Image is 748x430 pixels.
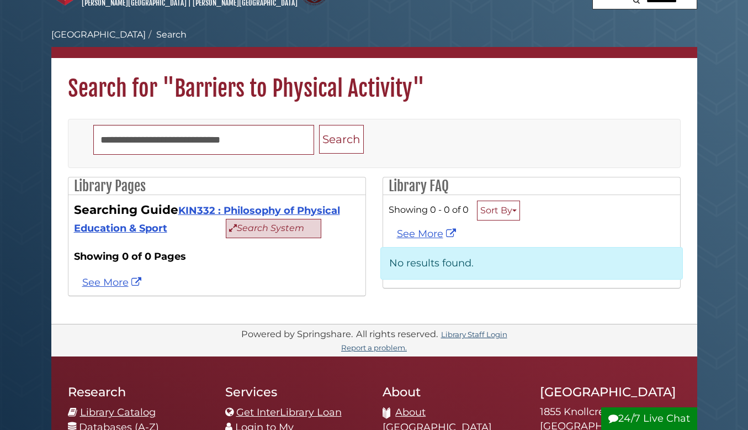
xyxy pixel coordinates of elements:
[240,328,354,339] div: Powered by Springshare.
[354,328,439,339] div: All rights reserved.
[341,343,407,352] a: Report a problem.
[383,177,680,195] h2: Library FAQ
[397,228,459,240] a: See More
[51,58,697,102] h1: Search for "Barriers to Physical Activity"
[68,177,365,195] h2: Library Pages
[601,407,697,430] button: 24/7 Live Chat
[226,219,321,238] button: Search System
[74,201,360,238] div: Searching Guide
[82,276,144,289] a: See more &quot;Barriers to Physical Activity&quot; results
[319,125,364,154] button: Search
[236,406,342,418] a: Get InterLibrary Loan
[74,249,360,264] strong: Showing 0 of 0 Pages
[389,204,469,215] span: Showing 0 - 0 of 0
[68,384,209,400] h2: Research
[225,384,366,400] h2: Services
[540,384,681,400] h2: [GEOGRAPHIC_DATA]
[51,28,697,58] nav: breadcrumb
[477,201,520,221] button: Sort By
[146,28,187,41] li: Search
[51,29,146,40] a: [GEOGRAPHIC_DATA]
[74,204,340,234] a: KIN332 : Philosophy of Physical Education & Sport
[383,384,523,400] h2: About
[380,247,683,280] p: No results found.
[80,406,156,418] a: Library Catalog
[441,330,507,339] a: Library Staff Login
